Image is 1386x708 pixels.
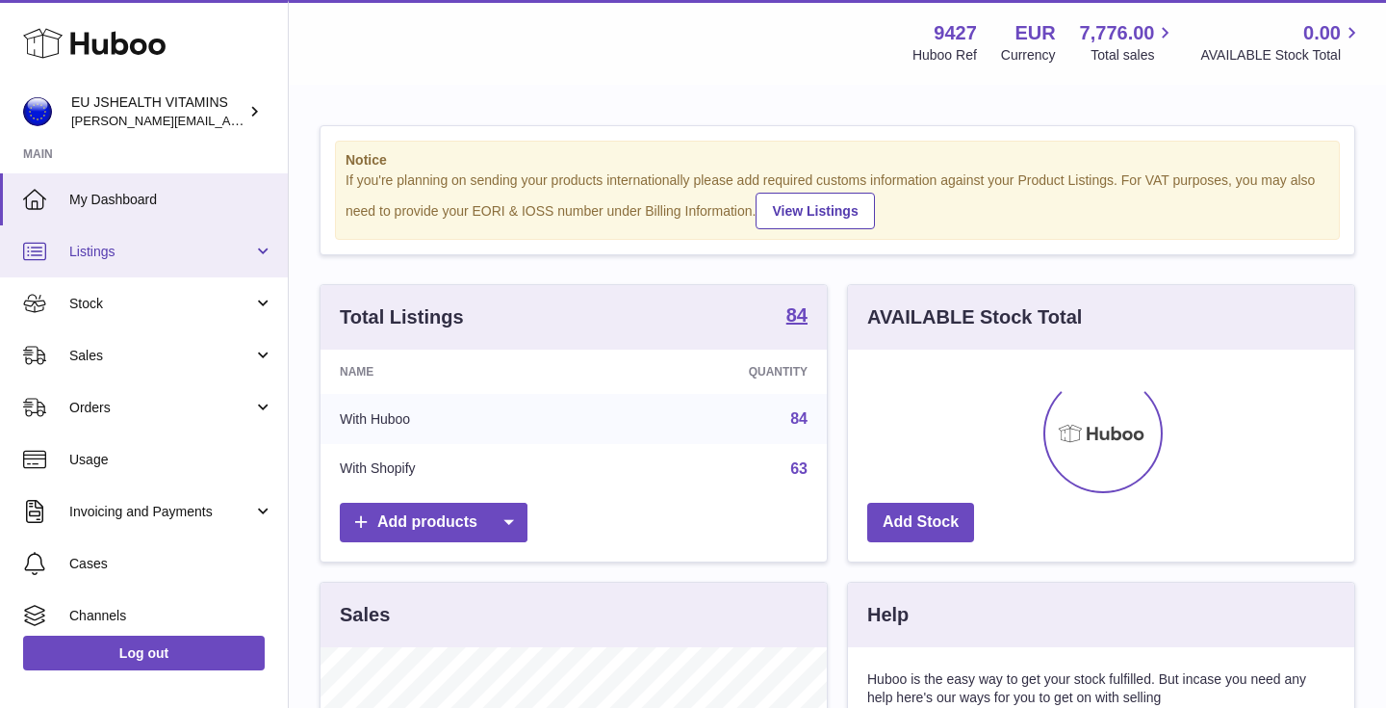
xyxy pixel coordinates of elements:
[69,503,253,521] span: Invoicing and Payments
[1200,20,1363,65] a: 0.00 AVAILABLE Stock Total
[340,602,390,628] h3: Sales
[1080,20,1155,46] span: 7,776.00
[346,151,1329,170] strong: Notice
[790,410,808,427] a: 84
[321,444,594,494] td: With Shopify
[340,503,527,542] a: Add products
[934,20,977,46] strong: 9427
[867,602,909,628] h3: Help
[1014,20,1055,46] strong: EUR
[594,350,827,394] th: Quantity
[867,304,1082,330] h3: AVAILABLE Stock Total
[69,607,273,625] span: Channels
[321,350,594,394] th: Name
[912,46,977,65] div: Huboo Ref
[340,304,464,330] h3: Total Listings
[1001,46,1056,65] div: Currency
[69,451,273,469] span: Usage
[23,97,52,126] img: laura@jessicasepel.com
[69,243,253,261] span: Listings
[71,113,386,128] span: [PERSON_NAME][EMAIL_ADDRESS][DOMAIN_NAME]
[1091,46,1176,65] span: Total sales
[346,171,1329,229] div: If you're planning on sending your products internationally please add required customs informati...
[69,399,253,417] span: Orders
[69,555,273,573] span: Cases
[786,305,808,328] a: 84
[321,394,594,444] td: With Huboo
[69,191,273,209] span: My Dashboard
[790,460,808,477] a: 63
[756,193,874,229] a: View Listings
[786,305,808,325] strong: 84
[69,295,253,313] span: Stock
[1303,20,1341,46] span: 0.00
[23,636,265,670] a: Log out
[1080,20,1177,65] a: 7,776.00 Total sales
[69,347,253,365] span: Sales
[867,670,1335,707] p: Huboo is the easy way to get your stock fulfilled. But incase you need any help here's our ways f...
[1200,46,1363,65] span: AVAILABLE Stock Total
[71,93,244,130] div: EU JSHEALTH VITAMINS
[867,503,974,542] a: Add Stock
